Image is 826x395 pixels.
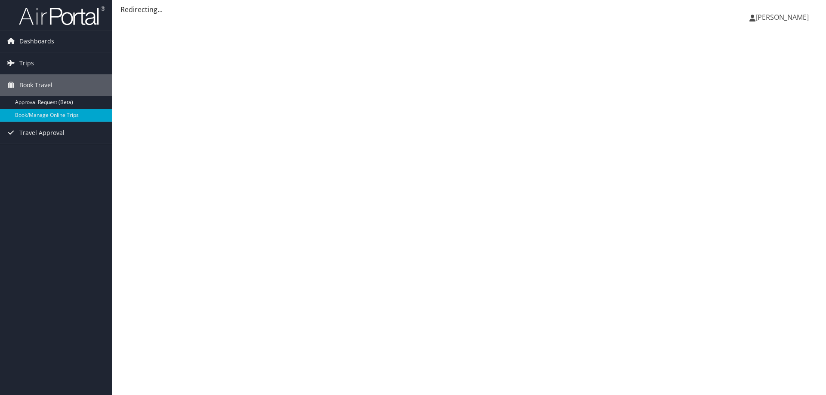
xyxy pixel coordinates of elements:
[19,31,54,52] span: Dashboards
[120,4,817,15] div: Redirecting...
[19,122,65,144] span: Travel Approval
[19,52,34,74] span: Trips
[749,4,817,30] a: [PERSON_NAME]
[755,12,809,22] span: [PERSON_NAME]
[19,6,105,26] img: airportal-logo.png
[19,74,52,96] span: Book Travel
